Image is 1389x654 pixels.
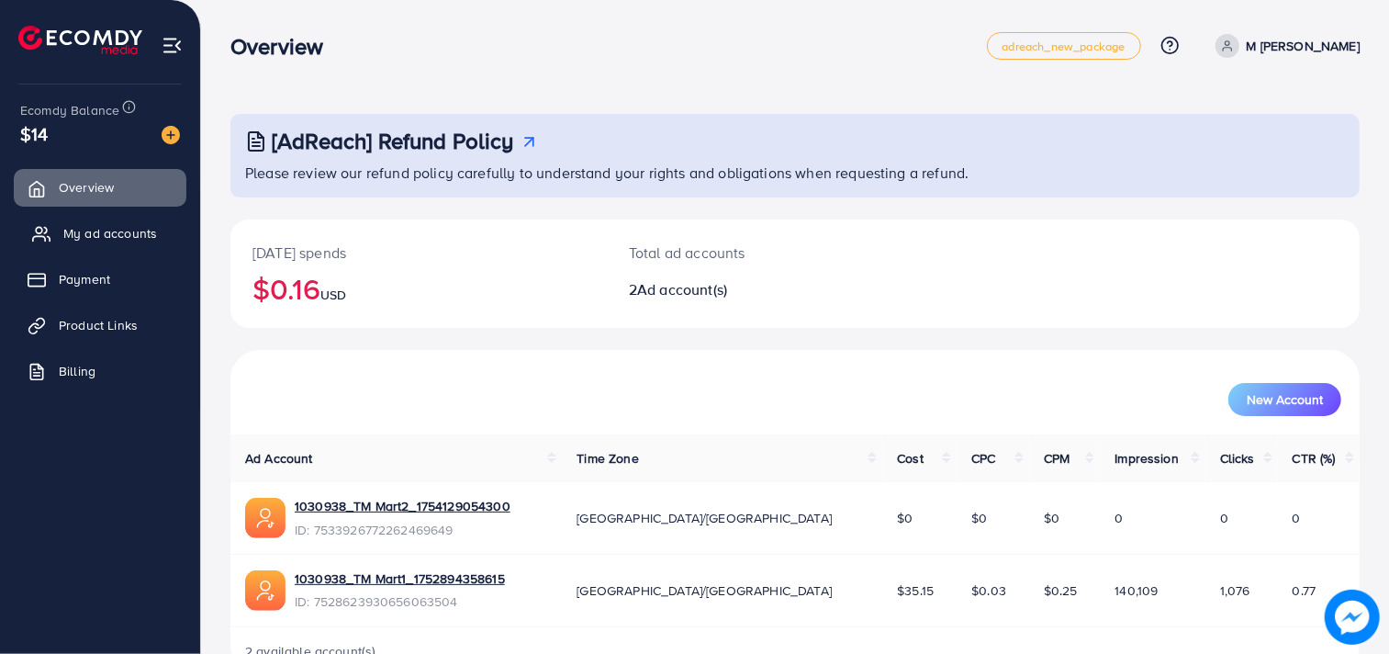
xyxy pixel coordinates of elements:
a: M [PERSON_NAME] [1208,34,1360,58]
h2: 2 [629,281,868,299]
p: Please review our refund policy carefully to understand your rights and obligations when requesti... [245,162,1349,184]
span: $0.03 [971,581,1006,600]
span: CTR (%) [1293,449,1336,468]
img: ic-ads-acc.e4c84228.svg [245,570,286,611]
span: $0 [971,509,987,527]
span: $35.15 [897,581,934,600]
span: 0 [1220,509,1228,527]
p: Total ad accounts [629,242,868,264]
h3: [AdReach] Refund Policy [272,128,514,154]
span: ID: 7533926772262469649 [295,521,510,539]
span: Billing [59,362,95,380]
span: 1,076 [1220,581,1250,600]
span: 0.77 [1293,581,1316,600]
a: 1030938_TM Mart2_1754129054300 [295,497,510,515]
a: Billing [14,353,186,389]
span: $0 [897,509,913,527]
img: image [162,126,180,144]
span: [GEOGRAPHIC_DATA]/[GEOGRAPHIC_DATA] [577,509,832,527]
img: ic-ads-acc.e4c84228.svg [245,498,286,538]
h2: $0.16 [252,271,585,306]
a: Product Links [14,307,186,344]
button: New Account [1228,383,1341,416]
img: image [1325,590,1380,645]
span: [GEOGRAPHIC_DATA]/[GEOGRAPHIC_DATA] [577,581,832,600]
img: logo [18,26,142,54]
span: $0.25 [1044,581,1078,600]
span: $0 [1044,509,1059,527]
span: ID: 7528623930656063504 [295,592,505,611]
img: menu [162,35,183,56]
p: [DATE] spends [252,242,585,264]
span: adreach_new_package [1003,40,1126,52]
span: USD [320,286,346,304]
span: Time Zone [577,449,638,468]
span: Product Links [59,316,138,334]
span: 0 [1115,509,1123,527]
span: $14 [20,120,48,147]
span: New Account [1247,393,1323,406]
a: Overview [14,169,186,206]
span: 0 [1293,509,1301,527]
span: Overview [59,178,114,197]
a: Payment [14,261,186,298]
span: My ad accounts [63,224,157,242]
span: Clicks [1220,449,1255,468]
span: Ad Account [245,449,313,468]
span: Ecomdy Balance [20,101,119,119]
span: 140,109 [1115,581,1158,600]
span: CPC [971,449,995,468]
span: Impression [1115,449,1179,468]
span: Payment [59,270,110,288]
a: adreach_new_package [987,32,1141,60]
a: 1030938_TM Mart1_1752894358615 [295,569,505,588]
span: Ad account(s) [637,279,727,299]
span: Cost [897,449,924,468]
span: CPM [1044,449,1070,468]
p: M [PERSON_NAME] [1247,35,1360,57]
a: My ad accounts [14,215,186,252]
h3: Overview [230,33,338,60]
